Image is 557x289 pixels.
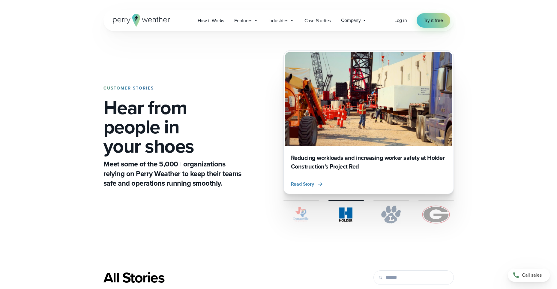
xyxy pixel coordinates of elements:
span: Case Studies [304,17,331,24]
a: Log in [394,17,407,24]
span: Company [341,17,361,24]
a: Call sales [508,269,550,282]
a: Holder Construction Workers preparing construction materials to be lifted on a crane Reducing wor... [283,50,454,194]
img: Holder.svg [328,205,364,224]
span: Try it free [424,17,443,24]
a: Case Studies [299,14,336,27]
h1: Hear from people in your shoes [103,98,244,156]
strong: CUSTOMER STORIES [103,85,154,91]
a: Try it free [417,13,450,28]
p: Meet some of the 5,000+ organizations relying on Perry Weather to keep their teams safe and opera... [103,159,244,188]
div: 2 of 4 [283,50,454,194]
h3: Reducing workloads and increasing worker safety at Holder Construction’s Project Red [291,154,446,171]
span: Call sales [522,272,542,279]
span: How it Works [198,17,224,24]
div: All Stories [103,269,334,286]
span: Features [234,17,252,24]
img: Holder Construction Workers preparing construction materials to be lifted on a crane [285,52,452,146]
span: Industries [268,17,288,24]
div: slideshow [283,50,454,194]
a: How it Works [193,14,229,27]
button: Read Story [291,181,324,188]
img: City of Duncanville Logo [283,205,319,224]
span: Read Story [291,181,314,188]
